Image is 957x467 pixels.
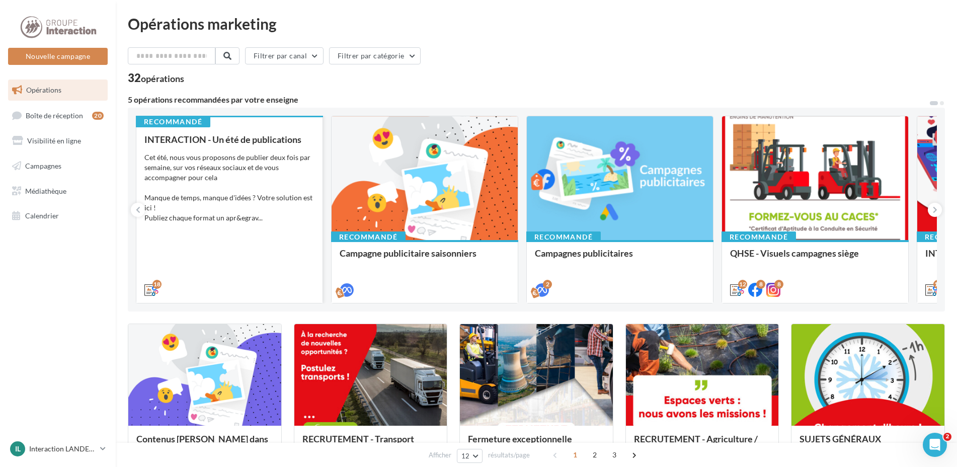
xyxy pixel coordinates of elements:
a: Calendrier [6,205,110,226]
div: 2 [543,280,552,289]
span: IL [15,444,21,454]
iframe: Intercom live chat [923,433,947,457]
span: Visibilité en ligne [27,136,81,145]
div: 32 [128,72,184,84]
span: 12 [461,452,470,460]
div: Opérations marketing [128,16,945,31]
span: 2 [943,433,951,441]
div: 8 [756,280,765,289]
a: Campagnes [6,155,110,177]
span: QHSE - Visuels campagnes siège [730,248,859,259]
span: Médiathèque [25,186,66,195]
div: 18 [152,280,162,289]
span: Afficher [429,450,451,460]
a: IL Interaction LANDERNEAU [8,439,108,458]
span: résultats/page [488,450,530,460]
a: Opérations [6,80,110,101]
span: Opérations [26,86,61,94]
div: 20 [92,112,104,120]
div: 12 [933,280,942,289]
div: Recommandé [136,116,210,127]
span: Boîte de réception [26,111,83,119]
div: Recommandé [331,231,406,243]
button: Filtrer par canal [245,47,324,64]
span: 2 [587,447,603,463]
div: 12 [738,280,747,289]
button: Nouvelle campagne [8,48,108,65]
span: Calendrier [25,211,59,220]
span: Fermeture exceptionnelle [468,433,572,444]
a: Visibilité en ligne [6,130,110,151]
div: 5 opérations recommandées par votre enseigne [128,96,929,104]
span: 1 [567,447,583,463]
button: 12 [457,449,483,463]
span: Campagnes [25,162,61,170]
a: Médiathèque [6,181,110,202]
button: Filtrer par catégorie [329,47,421,64]
div: Recommandé [722,231,796,243]
p: Interaction LANDERNEAU [29,444,96,454]
span: 3 [606,447,622,463]
div: Recommandé [526,231,601,243]
span: Campagne publicitaire saisonniers [340,248,476,259]
a: Boîte de réception20 [6,105,110,126]
span: INTERACTION - Un été de publications [144,134,301,145]
div: opérations [141,74,184,83]
span: SUJETS GÉNÉRAUX [800,433,881,444]
div: Cet été, nous vous proposons de publier deux fois par semaine, sur vos réseaux sociaux et de vous... [144,152,314,223]
div: 8 [774,280,783,289]
span: RECRUTEMENT - Transport [302,433,414,444]
span: Campagnes publicitaires [535,248,633,259]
